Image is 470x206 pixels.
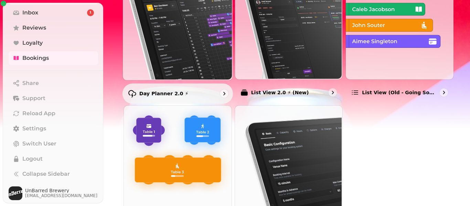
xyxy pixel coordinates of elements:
img: User avatar [9,186,22,200]
a: Settings [9,122,98,135]
a: Bookings [9,51,98,65]
span: Bookings [22,54,49,62]
a: Loyalty [9,36,98,50]
button: Switch User [9,137,98,151]
a: Reviews [9,21,98,35]
button: Support [9,91,98,105]
span: Logout [22,155,43,163]
p: Day Planner 2.0 ⚡ [139,90,189,97]
span: Switch User [22,140,56,148]
svg: go to [221,90,227,97]
button: Reload App [9,107,98,120]
span: [EMAIL_ADDRESS][DOMAIN_NAME] [25,193,97,198]
span: Inbox [22,9,38,17]
span: 1 [89,10,92,15]
button: User avatarUnBarred Brewery[EMAIL_ADDRESS][DOMAIN_NAME] [9,186,98,200]
svg: go to [329,89,336,96]
span: Settings [22,124,46,133]
span: Reviews [22,24,46,32]
p: List View 2.0 ⚡ (New) [251,89,309,96]
span: Support [22,94,45,102]
button: Logout [9,152,98,166]
span: UnBarred Brewery [25,188,97,193]
span: Collapse Sidebar [22,170,70,178]
span: Share [22,79,39,87]
a: Inbox1 [9,6,98,20]
button: Share [9,76,98,90]
span: Reload App [22,109,55,118]
svg: go to [440,89,447,96]
p: List view (Old - going soon) [362,89,437,96]
button: Collapse Sidebar [9,167,98,181]
span: Loyalty [22,39,43,47]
